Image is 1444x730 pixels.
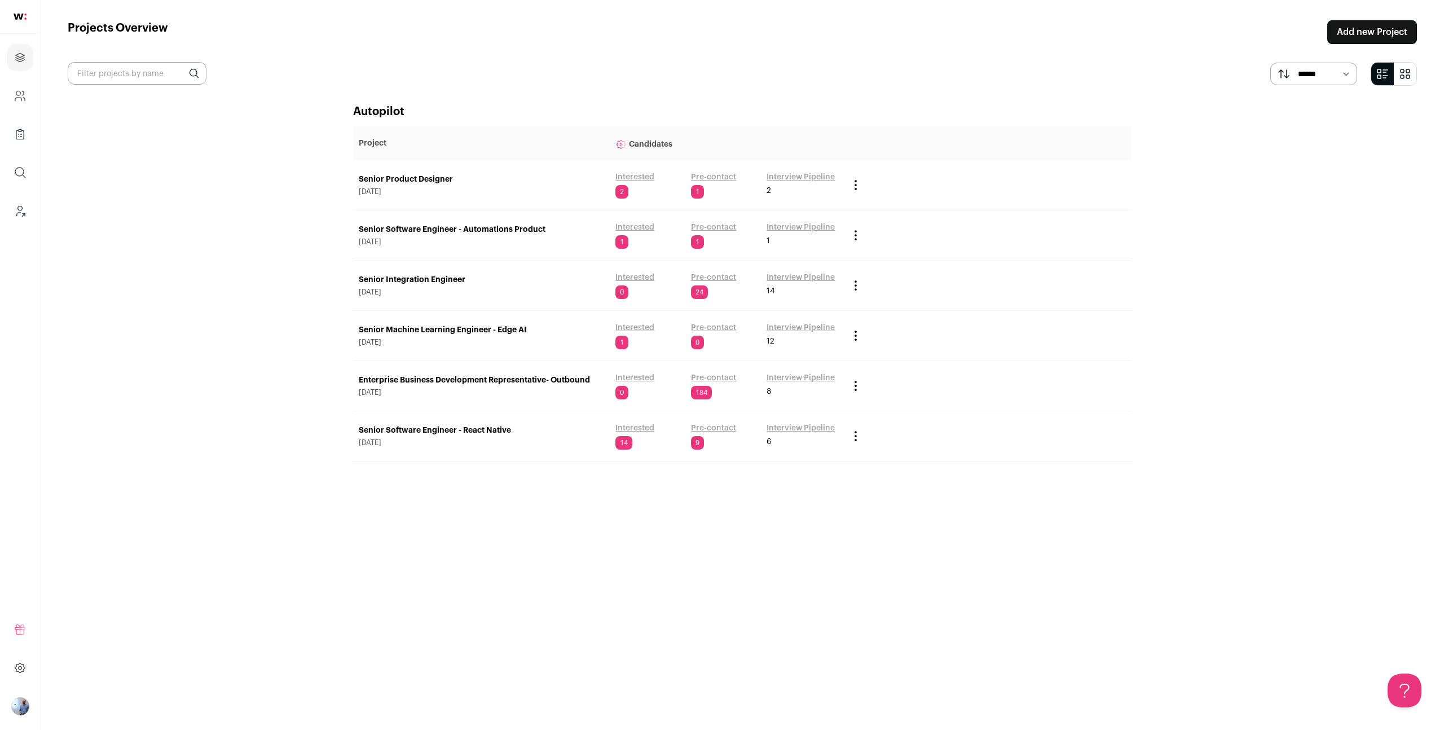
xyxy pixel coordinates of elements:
[359,238,604,247] span: [DATE]
[359,338,604,347] span: [DATE]
[615,222,654,233] a: Interested
[359,224,604,235] a: Senior Software Engineer - Automations Product
[849,429,862,443] button: Project Actions
[615,322,654,333] a: Interested
[691,372,736,384] a: Pre-contact
[359,388,604,397] span: [DATE]
[849,329,862,342] button: Project Actions
[7,44,33,71] a: Projects
[767,436,772,447] span: 6
[7,197,33,225] a: Leads (Backoffice)
[615,372,654,384] a: Interested
[767,272,835,283] a: Interview Pipeline
[615,185,628,199] span: 2
[359,274,604,285] a: Senior Integration Engineer
[68,62,206,85] input: Filter projects by name
[767,386,771,397] span: 8
[691,171,736,183] a: Pre-contact
[615,235,628,249] span: 1
[615,336,628,349] span: 1
[767,171,835,183] a: Interview Pipeline
[767,423,835,434] a: Interview Pipeline
[359,138,604,149] p: Project
[1388,674,1421,707] iframe: Toggle Customer Support
[7,82,33,109] a: Company and ATS Settings
[11,697,29,715] img: 97332-medium_jpg
[359,187,604,196] span: [DATE]
[68,20,168,44] h1: Projects Overview
[691,322,736,333] a: Pre-contact
[691,423,736,434] a: Pre-contact
[615,436,632,450] span: 14
[767,336,774,347] span: 12
[849,178,862,192] button: Project Actions
[615,171,654,183] a: Interested
[691,272,736,283] a: Pre-contact
[615,423,654,434] a: Interested
[767,185,771,196] span: 2
[691,386,712,399] span: 184
[359,324,604,336] a: Senior Machine Learning Engineer - Edge AI
[615,132,838,155] p: Candidates
[767,222,835,233] a: Interview Pipeline
[849,379,862,393] button: Project Actions
[691,336,704,349] span: 0
[767,285,775,297] span: 14
[691,235,704,249] span: 1
[11,697,29,715] button: Open dropdown
[615,285,628,299] span: 0
[359,438,604,447] span: [DATE]
[691,436,704,450] span: 9
[7,121,33,148] a: Company Lists
[359,425,604,436] a: Senior Software Engineer - React Native
[691,285,708,299] span: 24
[1327,20,1417,44] a: Add new Project
[615,386,628,399] span: 0
[767,372,835,384] a: Interview Pipeline
[849,228,862,242] button: Project Actions
[767,235,770,247] span: 1
[691,222,736,233] a: Pre-contact
[691,185,704,199] span: 1
[849,279,862,292] button: Project Actions
[14,14,27,20] img: wellfound-shorthand-0d5821cbd27db2630d0214b213865d53afaa358527fdda9d0ea32b1df1b89c2c.svg
[767,322,835,333] a: Interview Pipeline
[359,288,604,297] span: [DATE]
[615,272,654,283] a: Interested
[359,375,604,386] a: Enterprise Business Development Representative- Outbound
[353,104,1132,120] h2: Autopilot
[359,174,604,185] a: Senior Product Designer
